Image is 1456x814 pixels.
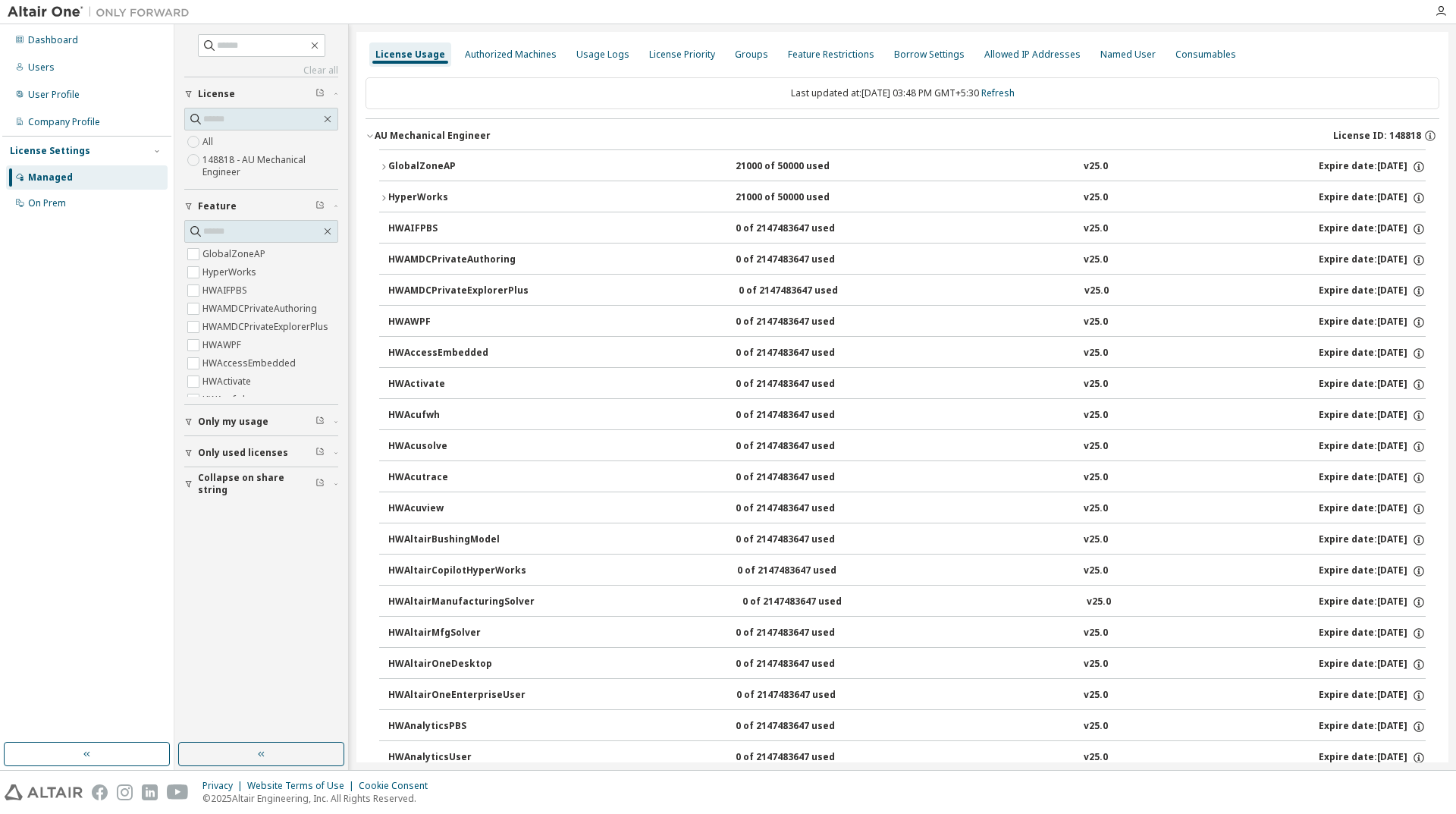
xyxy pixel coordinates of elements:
[1100,49,1156,61] div: Named User
[1175,49,1236,61] div: Consumables
[736,627,872,640] div: 0 of 2147483647 used
[1319,440,1426,454] div: Expire date: [DATE]
[315,447,325,459] span: Clear filter
[1084,191,1108,205] div: v25.0
[894,49,965,61] div: Borrow Settings
[10,145,90,157] div: License Settings
[5,784,83,800] img: altair_logo.svg
[202,263,259,281] label: HyperWorks
[28,34,78,46] div: Dashboard
[736,409,872,423] div: 0 of 2147483647 used
[388,244,1426,277] button: HWAMDCPrivateAuthoring0 of 2147483647 usedv25.0Expire date:[DATE]
[388,564,526,578] div: HWAltairCopilotHyperWorks
[388,337,1426,370] button: HWAccessEmbedded0 of 2147483647 usedv25.0Expire date:[DATE]
[1319,253,1426,267] div: Expire date: [DATE]
[736,191,872,205] div: 21000 of 50000 used
[388,399,1426,432] button: HWAcufwh0 of 2147483647 usedv25.0Expire date:[DATE]
[379,150,1426,184] button: GlobalZoneAP21000 of 50000 usedv25.0Expire date:[DATE]
[1319,316,1426,329] div: Expire date: [DATE]
[1084,378,1108,391] div: v25.0
[1084,347,1108,360] div: v25.0
[92,784,108,800] img: facebook.svg
[1319,564,1426,578] div: Expire date: [DATE]
[465,49,557,61] div: Authorized Machines
[388,617,1426,650] button: HWAltairMfgSolver0 of 2147483647 usedv25.0Expire date:[DATE]
[1084,720,1108,734] div: v25.0
[198,200,237,212] span: Feature
[202,336,244,354] label: HWAWPF
[202,391,251,409] label: HWAcufwh
[379,181,1426,215] button: HyperWorks21000 of 50000 usedv25.0Expire date:[DATE]
[1319,596,1426,609] div: Expire date: [DATE]
[736,347,872,360] div: 0 of 2147483647 used
[1084,160,1108,174] div: v25.0
[388,368,1426,401] button: HWActivate0 of 2147483647 usedv25.0Expire date:[DATE]
[28,197,66,209] div: On Prem
[1084,533,1108,547] div: v25.0
[202,780,247,792] div: Privacy
[388,347,525,360] div: HWAccessEmbedded
[142,784,158,800] img: linkedin.svg
[1319,409,1426,423] div: Expire date: [DATE]
[388,160,525,174] div: GlobalZoneAP
[167,784,189,800] img: youtube.svg
[388,222,525,236] div: HWAIFPBS
[388,586,1426,619] button: HWAltairManufacturingSolver0 of 2147483647 usedv25.0Expire date:[DATE]
[388,316,525,329] div: HWAWPF
[1084,409,1108,423] div: v25.0
[736,378,872,391] div: 0 of 2147483647 used
[388,430,1426,464] button: HWAcusolve0 of 2147483647 usedv25.0Expire date:[DATE]
[28,116,100,128] div: Company Profile
[388,306,1426,339] button: HWAWPF0 of 2147483647 usedv25.0Expire date:[DATE]
[388,275,1426,308] button: HWAMDCPrivateExplorerPlus0 of 2147483647 usedv25.0Expire date:[DATE]
[388,741,1426,775] button: HWAnalyticsUser0 of 2147483647 usedv25.0Expire date:[DATE]
[736,720,872,734] div: 0 of 2147483647 used
[736,160,872,174] div: 21000 of 50000 used
[984,49,1081,61] div: Allowed IP Addresses
[388,378,525,391] div: HWActivate
[388,492,1426,526] button: HWAcuview0 of 2147483647 usedv25.0Expire date:[DATE]
[1319,378,1426,391] div: Expire date: [DATE]
[202,792,437,805] p: © 2025 Altair Engineering, Inc. All Rights Reserved.
[1319,689,1426,702] div: Expire date: [DATE]
[315,478,325,490] span: Clear filter
[202,245,268,263] label: GlobalZoneAP
[1084,316,1108,329] div: v25.0
[388,596,535,609] div: HWAltairManufacturingSolver
[1319,720,1426,734] div: Expire date: [DATE]
[736,222,872,236] div: 0 of 2147483647 used
[736,658,872,671] div: 0 of 2147483647 used
[1084,284,1109,298] div: v25.0
[202,372,254,391] label: HWActivate
[28,61,55,74] div: Users
[388,648,1426,681] button: HWAltairOneDesktop0 of 2147483647 usedv25.0Expire date:[DATE]
[1084,658,1108,671] div: v25.0
[388,523,1426,557] button: HWAltairBushingModel0 of 2147483647 usedv25.0Expire date:[DATE]
[736,751,872,765] div: 0 of 2147483647 used
[1084,440,1108,454] div: v25.0
[1319,347,1426,360] div: Expire date: [DATE]
[1319,627,1426,640] div: Expire date: [DATE]
[1084,253,1108,267] div: v25.0
[1084,751,1108,765] div: v25.0
[359,780,437,792] div: Cookie Consent
[388,658,525,671] div: HWAltairOneDesktop
[388,191,525,205] div: HyperWorks
[742,596,879,609] div: 0 of 2147483647 used
[736,689,873,702] div: 0 of 2147483647 used
[736,533,872,547] div: 0 of 2147483647 used
[736,316,872,329] div: 0 of 2147483647 used
[388,689,526,702] div: HWAltairOneEnterpriseUser
[736,502,872,516] div: 0 of 2147483647 used
[1084,627,1108,640] div: v25.0
[981,86,1015,99] a: Refresh
[198,447,288,459] span: Only used licenses
[1319,751,1426,765] div: Expire date: [DATE]
[1333,130,1421,142] span: License ID: 148818
[388,751,525,765] div: HWAnalyticsUser
[736,471,872,485] div: 0 of 2147483647 used
[28,89,80,101] div: User Profile
[1087,596,1111,609] div: v25.0
[198,472,315,496] span: Collapse on share string
[388,471,525,485] div: HWAcutrace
